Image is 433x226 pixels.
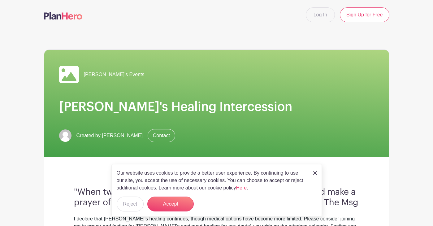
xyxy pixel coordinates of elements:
p: Our website uses cookies to provide a better user experience. By continuing to use our site, you ... [117,169,307,192]
img: logo-507f7623f17ff9eddc593b1ce0a138ce2505c220e1c5a4e2b4648c50719b7d32.svg [44,12,82,20]
a: Log In [306,7,335,22]
span: Created by [PERSON_NAME] [76,132,143,139]
img: close_button-5f87c8562297e5c2d7936805f587ecaba9071eb48480494691a3f1689db116b3.svg [313,171,317,175]
a: Here [236,185,247,190]
h1: [PERSON_NAME]'s Healing Intercession [59,99,374,114]
span: [PERSON_NAME]'s Events [84,71,145,78]
button: Accept [147,197,194,211]
a: Contact [148,129,175,142]
img: default-ce2991bfa6775e67f084385cd625a349d9dcbb7a52a09fb2fda1e96e2d18dcdb.png [59,129,71,142]
h3: "When two of you get together on anything at all on earth and make a prayer of it, my Father in h... [74,187,359,208]
button: Reject [117,197,144,211]
a: Sign Up for Free [340,7,389,22]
